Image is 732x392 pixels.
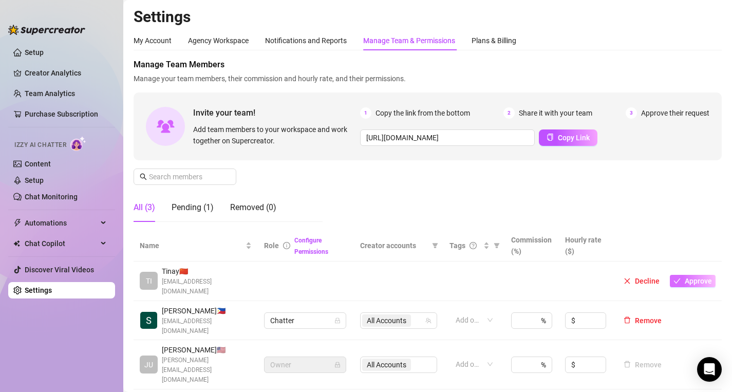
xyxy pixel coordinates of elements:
[635,277,660,285] span: Decline
[25,266,94,274] a: Discover Viral Videos
[494,242,500,249] span: filter
[162,316,252,336] span: [EMAIL_ADDRESS][DOMAIN_NAME]
[620,275,664,287] button: Decline
[492,238,502,253] span: filter
[265,35,347,46] div: Notifications and Reports
[25,286,52,294] a: Settings
[25,193,78,201] a: Chat Monitoring
[558,134,590,142] span: Copy Link
[432,242,438,249] span: filter
[25,235,98,252] span: Chat Copilot
[140,240,243,251] span: Name
[430,238,440,253] span: filter
[294,237,328,255] a: Configure Permissions
[13,219,22,227] span: thunderbolt
[134,7,722,27] h2: Settings
[193,124,356,146] span: Add team members to your workspace and work together on Supercreator.
[162,344,252,356] span: [PERSON_NAME] 🇺🇸
[162,277,252,296] span: [EMAIL_ADDRESS][DOMAIN_NAME]
[25,215,98,231] span: Automations
[134,73,722,84] span: Manage your team members, their commission and hourly rate, and their permissions.
[70,136,86,151] img: AI Chatter
[449,240,465,251] span: Tags
[620,314,666,327] button: Remove
[539,129,597,146] button: Copy Link
[14,140,66,150] span: Izzy AI Chatter
[140,312,157,329] img: Sophia Barroso
[134,201,155,214] div: All (3)
[149,171,222,182] input: Search members
[25,176,44,184] a: Setup
[334,362,341,368] span: lock
[25,160,51,168] a: Content
[472,35,516,46] div: Plans & Billing
[685,277,712,285] span: Approve
[172,201,214,214] div: Pending (1)
[25,48,44,57] a: Setup
[25,106,107,122] a: Purchase Subscription
[144,359,153,370] span: JU
[270,357,340,372] span: Owner
[360,240,428,251] span: Creator accounts
[134,35,172,46] div: My Account
[559,230,613,262] th: Hourly rate ($)
[363,35,455,46] div: Manage Team & Permissions
[360,107,371,119] span: 1
[425,318,431,324] span: team
[620,359,666,371] button: Remove
[283,242,290,249] span: info-circle
[367,315,406,326] span: All Accounts
[162,266,252,277] span: Tinay 🇨🇳
[503,107,515,119] span: 2
[140,173,147,180] span: search
[134,59,722,71] span: Manage Team Members
[470,242,477,249] span: question-circle
[626,107,637,119] span: 3
[264,241,279,250] span: Role
[635,316,662,325] span: Remove
[193,106,360,119] span: Invite your team!
[8,25,85,35] img: logo-BBDzfeDw.svg
[188,35,249,46] div: Agency Workspace
[673,277,681,285] span: check
[362,314,411,327] span: All Accounts
[25,89,75,98] a: Team Analytics
[519,107,592,119] span: Share it with your team
[547,134,554,141] span: copy
[13,240,20,247] img: Chat Copilot
[162,305,252,316] span: [PERSON_NAME] 🇵🇭
[641,107,709,119] span: Approve their request
[624,316,631,324] span: delete
[162,356,252,385] span: [PERSON_NAME][EMAIL_ADDRESS][DOMAIN_NAME]
[697,357,722,382] div: Open Intercom Messenger
[334,318,341,324] span: lock
[670,275,716,287] button: Approve
[230,201,276,214] div: Removed (0)
[134,230,258,262] th: Name
[505,230,559,262] th: Commission (%)
[25,65,107,81] a: Creator Analytics
[376,107,470,119] span: Copy the link from the bottom
[624,277,631,285] span: close
[146,275,152,287] span: TI
[270,313,340,328] span: Chatter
